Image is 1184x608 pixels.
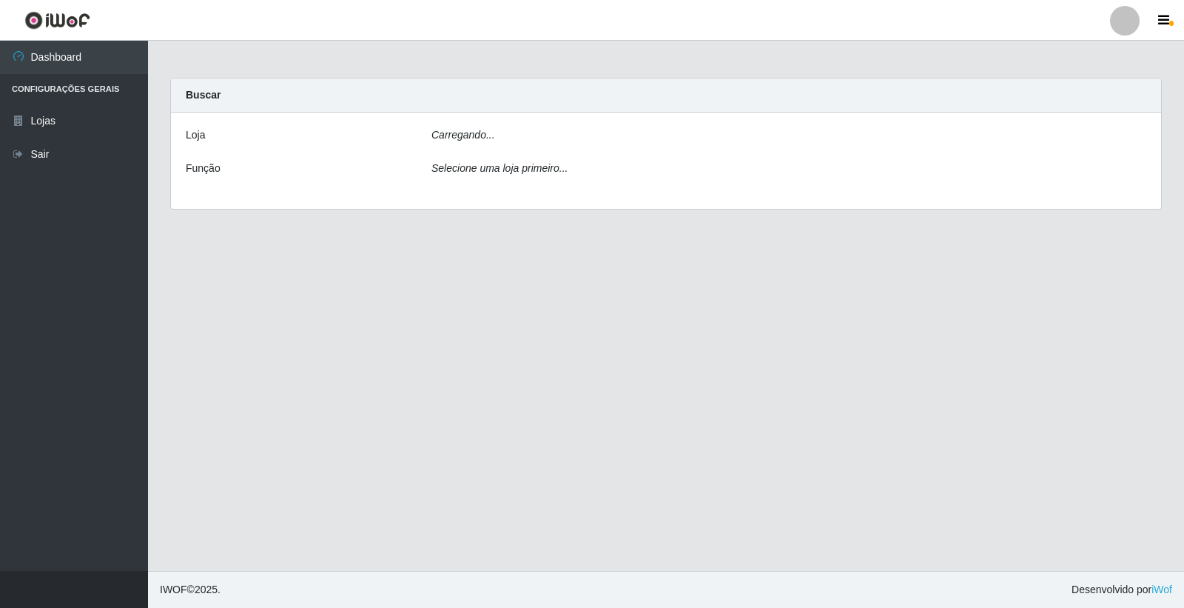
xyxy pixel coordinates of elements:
[186,161,221,176] label: Função
[160,582,221,598] span: © 2025 .
[1151,584,1172,595] a: iWof
[431,162,568,174] i: Selecione uma loja primeiro...
[186,127,205,143] label: Loja
[431,129,495,141] i: Carregando...
[186,89,221,101] strong: Buscar
[160,584,187,595] span: IWOF
[1072,582,1172,598] span: Desenvolvido por
[24,11,90,30] img: CoreUI Logo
